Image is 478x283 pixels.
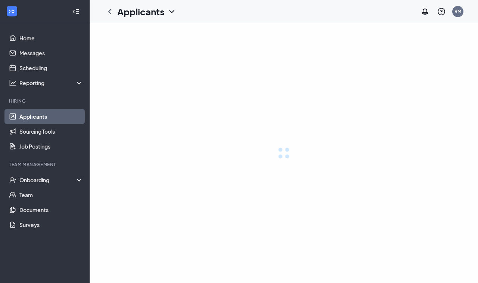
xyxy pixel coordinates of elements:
a: Scheduling [19,60,83,75]
svg: ChevronLeft [105,7,114,16]
div: Reporting [19,79,84,87]
div: Onboarding [19,176,84,184]
a: Documents [19,202,83,217]
svg: Analysis [9,79,16,87]
svg: Collapse [72,8,80,15]
a: Job Postings [19,139,83,154]
div: Team Management [9,161,82,168]
svg: QuestionInfo [437,7,446,16]
a: Sourcing Tools [19,124,83,139]
a: Applicants [19,109,83,124]
a: Surveys [19,217,83,232]
h1: Applicants [117,5,164,18]
a: Team [19,187,83,202]
svg: Notifications [420,7,429,16]
svg: ChevronDown [167,7,176,16]
div: RM [454,8,461,15]
div: Hiring [9,98,82,104]
a: Messages [19,46,83,60]
a: Home [19,31,83,46]
svg: UserCheck [9,176,16,184]
svg: WorkstreamLogo [8,7,16,15]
